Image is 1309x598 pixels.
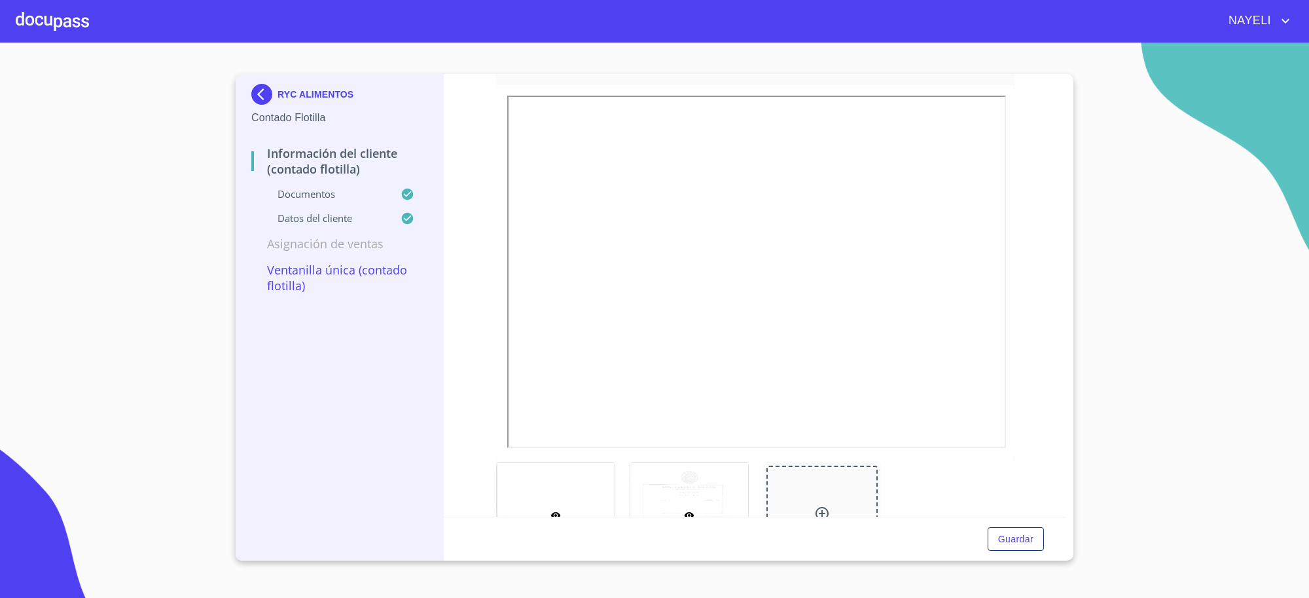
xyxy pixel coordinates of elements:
[507,96,1007,448] iframe: Acta Constitutiva con poderes
[251,236,427,252] p: Asignación de Ventas
[1219,10,1293,31] button: account of current user
[251,262,427,293] p: Ventanilla Única (Contado Flotilla)
[251,110,427,126] p: Contado Flotilla
[251,187,401,200] p: Documentos
[998,531,1033,548] span: Guardar
[278,89,353,100] p: RYC ALIMENTOS
[251,84,278,105] img: Docupass spot blue
[251,212,401,225] p: Datos del cliente
[988,527,1044,551] button: Guardar
[1219,10,1278,31] span: NAYELI
[251,145,427,177] p: Información del Cliente (Contado Flotilla)
[251,84,427,110] div: RYC ALIMENTOS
